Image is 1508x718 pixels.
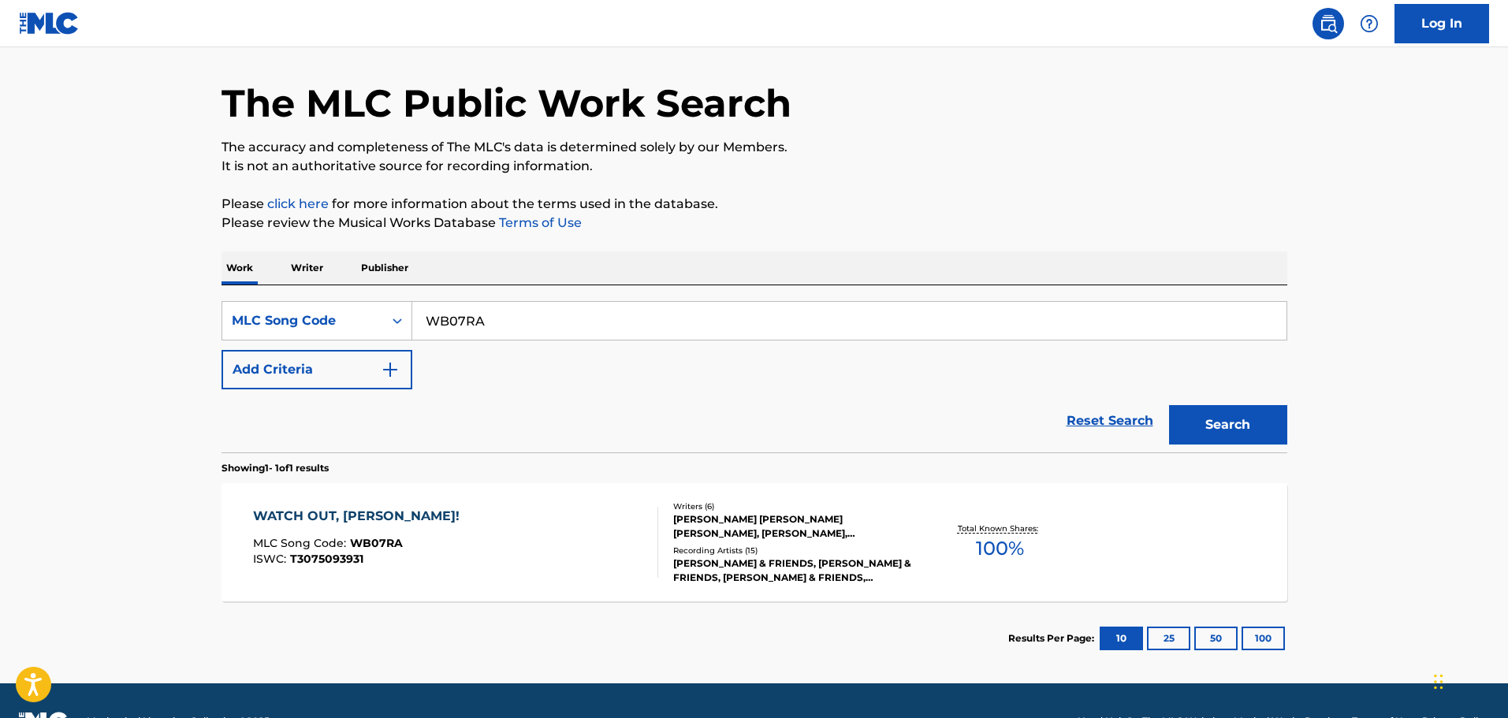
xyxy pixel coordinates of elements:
img: MLC Logo [19,12,80,35]
span: WB07RA [350,536,403,550]
div: Recording Artists ( 15 ) [673,545,911,556]
button: Search [1169,405,1287,445]
p: Showing 1 - 1 of 1 results [222,461,329,475]
a: click here [267,196,329,211]
img: search [1319,14,1338,33]
p: Publisher [356,251,413,285]
span: MLC Song Code : [253,536,350,550]
p: Please review the Musical Works Database [222,214,1287,233]
a: Terms of Use [496,215,582,230]
a: Log In [1394,4,1489,43]
div: Drag [1434,658,1443,705]
p: Total Known Shares: [958,523,1042,534]
div: Writers ( 6 ) [673,500,911,512]
span: ISWC : [253,552,290,566]
button: Add Criteria [222,350,412,389]
button: 10 [1100,627,1143,650]
span: 100 % [976,534,1024,563]
iframe: Chat Widget [1429,642,1508,718]
div: [PERSON_NAME] & FRIENDS, [PERSON_NAME] & FRIENDS, [PERSON_NAME] & FRIENDS, [PERSON_NAME] & FRIEND... [673,556,911,585]
a: Public Search [1313,8,1344,39]
p: The accuracy and completeness of The MLC's data is determined solely by our Members. [222,138,1287,157]
p: Results Per Page: [1008,631,1098,645]
p: Work [222,251,258,285]
a: WATCH OUT, [PERSON_NAME]!MLC Song Code:WB07RAISWC:T3075093931Writers (6)[PERSON_NAME] [PERSON_NAM... [222,483,1287,601]
p: Please for more information about the terms used in the database. [222,195,1287,214]
div: MLC Song Code [232,311,374,330]
div: Help [1353,8,1385,39]
h1: The MLC Public Work Search [222,80,791,127]
p: Writer [286,251,328,285]
div: WATCH OUT, [PERSON_NAME]! [253,507,467,526]
button: 25 [1147,627,1190,650]
img: help [1360,14,1379,33]
button: 50 [1194,627,1238,650]
form: Search Form [222,301,1287,452]
div: [PERSON_NAME] [PERSON_NAME] [PERSON_NAME], [PERSON_NAME], [PERSON_NAME], [PERSON_NAME], [PERSON_N... [673,512,911,541]
button: 100 [1242,627,1285,650]
img: 9d2ae6d4665cec9f34b9.svg [381,360,400,379]
span: T3075093931 [290,552,363,566]
p: It is not an authoritative source for recording information. [222,157,1287,176]
a: Reset Search [1059,404,1161,438]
